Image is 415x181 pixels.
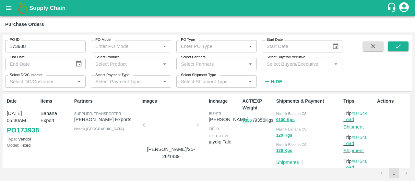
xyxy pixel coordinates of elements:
[271,79,282,84] strong: Hide
[10,73,42,78] label: Select DC/Customer
[181,55,206,60] label: Select Partners
[343,141,364,153] a: Load Shipment
[7,143,19,148] span: Model:
[5,20,44,28] div: Purchase Orders
[375,168,412,178] nav: pagination navigation
[93,42,150,51] input: Enter PO Model
[95,37,112,42] label: PO Model
[209,112,221,116] span: buyer
[29,4,387,13] a: Supply Chain
[389,168,399,178] button: page 1
[343,134,374,141] p: Trip
[160,77,169,86] button: Open
[276,112,307,116] span: Nashik Banana CS
[209,116,248,123] p: [PERSON_NAME]
[351,135,368,140] a: #87546
[1,1,16,16] button: open drawer
[267,55,305,60] label: Select Buyers/Executive
[178,77,236,86] input: Select Shipment Type
[181,73,216,78] label: Select Shipment Type
[209,138,240,145] p: jaydip Tale
[276,160,299,165] a: Shipments
[377,98,408,105] p: Actions
[276,116,295,124] button: 9100 Kgs
[74,98,139,105] p: Partners
[5,40,86,52] input: Enter PO ID
[351,159,368,164] a: #87546
[16,2,29,15] img: logo
[276,143,307,147] span: Nashik Banana CS
[243,117,274,124] p: / 9356 Kgs
[343,158,374,165] p: Trip
[160,60,169,68] button: Open
[75,77,83,86] button: Open
[74,127,124,131] span: Nashik , [GEOGRAPHIC_DATA]
[332,60,340,68] button: Open
[95,73,129,78] label: Select Payment Type
[276,98,341,105] p: Shipments & Payment
[10,37,19,42] label: PO ID
[73,58,85,70] button: Choose date
[262,76,284,87] button: Hide
[7,77,73,86] input: Select DC/Customer
[7,124,39,136] a: PO173938
[160,42,169,51] button: Open
[7,98,38,105] p: Date
[343,110,374,117] p: Trip
[93,77,150,86] input: Select Payment Type
[246,77,255,86] button: Open
[343,98,374,105] p: Trips
[343,117,364,129] a: Load Shipment
[5,58,70,70] input: End Date
[299,156,303,166] div: |
[329,40,342,52] button: Choose date
[387,2,398,14] div: customer-support
[41,98,72,105] p: Items
[7,110,38,124] p: [DATE] 05:30AM
[41,110,72,124] p: Banana Export
[243,98,274,111] p: ACT/EXP Weight
[74,112,121,116] span: Supplier, Transporter
[267,37,283,42] label: Start Date
[74,116,139,123] p: [PERSON_NAME] Exports
[343,165,364,177] a: Load Shipment
[398,1,410,15] div: account of current user
[7,142,38,148] p: Fixed
[262,40,327,52] input: Start Date
[264,60,330,68] input: Select Buyers/Executive
[95,55,119,60] label: Select Product
[178,42,236,51] input: Enter PO Type
[246,60,255,68] button: Open
[178,60,244,68] input: Select Partners
[7,136,38,142] p: Vendor
[29,5,65,11] b: Supply Chain
[276,132,292,139] button: 120 Kgs
[181,37,195,42] label: PO Type
[7,137,17,141] span: Type:
[209,98,240,105] p: Incharge
[246,42,255,51] button: Open
[276,127,307,131] span: Nashik Banana CS
[93,60,159,68] input: Select Product
[10,55,25,60] label: End Date
[147,146,195,160] p: [PERSON_NAME]/25-26/1439
[141,98,206,105] p: Images
[209,127,229,138] span: field executive
[276,147,292,154] button: 136 Kgs
[243,117,252,124] button: 9356
[351,111,368,116] a: #87544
